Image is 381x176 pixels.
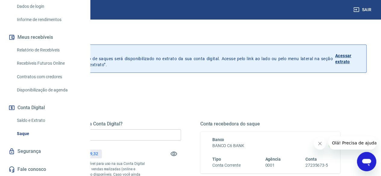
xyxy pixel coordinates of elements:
span: Conta [305,157,317,162]
p: Histórico de saques [33,50,333,56]
a: Recebíveis Futuros Online [14,57,83,69]
h3: Saque [14,31,367,40]
a: Relatório de Recebíveis [14,44,83,56]
h6: BANCO C6 BANK [212,143,328,149]
a: Disponibilização de agenda [14,84,83,96]
h5: Conta recebedora do saque [200,121,340,127]
span: Agência [265,157,281,162]
h6: Conta Corrente [212,162,241,168]
h5: Quanto deseja sacar da Conta Digital? [41,121,181,127]
a: Fale conosco [7,163,83,176]
a: Segurança [7,145,83,158]
p: R$ 12.559,32 [73,151,98,157]
a: Saldo e Extrato [14,114,83,127]
p: Acessar extrato [335,53,361,65]
h6: 27235673-5 [305,162,328,168]
h6: 0001 [265,162,281,168]
a: Informe de rendimentos [14,14,83,26]
button: Sair [352,4,374,15]
a: Saque [14,128,83,140]
iframe: Botão para abrir a janela de mensagens [357,152,376,171]
button: Meus recebíveis [7,31,83,44]
a: Contratos com credores [14,71,83,83]
iframe: Mensagem da empresa [328,136,376,150]
a: Dados de login [14,0,83,13]
span: Tipo [212,157,221,162]
iframe: Fechar mensagem [314,137,326,150]
a: Acessar extrato [335,50,361,68]
button: Conta Digital [7,101,83,114]
span: Banco [212,137,224,142]
p: A partir de agora, o histórico de saques será disponibilizado no extrato da sua conta digital. Ac... [33,50,333,68]
span: Olá! Precisa de ajuda? [4,4,51,9]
